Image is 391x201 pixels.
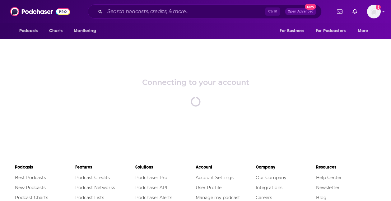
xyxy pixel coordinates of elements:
li: Solutions [135,162,196,173]
span: New [305,4,316,10]
a: Podcast Charts [15,195,48,200]
span: Podcasts [19,27,38,35]
li: Company [256,162,316,173]
a: Show notifications dropdown [350,6,360,17]
a: User Profile [196,185,221,190]
a: Blog [316,195,327,200]
a: Podcast Lists [75,195,104,200]
button: open menu [69,25,104,37]
svg: Add a profile image [376,5,381,10]
span: For Business [280,27,304,35]
div: Connecting to your account [142,78,249,87]
button: Open AdvancedNew [285,8,316,15]
button: Show profile menu [367,5,381,18]
div: Search podcasts, credits, & more... [88,4,322,19]
img: Podchaser - Follow, Share and Rate Podcasts [10,6,70,17]
li: Account [196,162,256,173]
a: Integrations [256,185,282,190]
li: Features [75,162,136,173]
a: Podchaser Pro [135,175,167,180]
span: Charts [49,27,63,35]
span: Ctrl K [265,7,280,16]
a: Best Podcasts [15,175,46,180]
a: Newsletter [316,185,340,190]
span: More [358,27,368,35]
button: open menu [312,25,355,37]
span: Open Advanced [288,10,314,13]
a: Podchaser API [135,185,167,190]
li: Podcasts [15,162,75,173]
button: open menu [353,25,376,37]
a: Show notifications dropdown [334,6,345,17]
input: Search podcasts, credits, & more... [105,7,265,17]
a: Podchaser Alerts [135,195,172,200]
a: Podcast Networks [75,185,115,190]
a: Our Company [256,175,286,180]
button: open menu [275,25,312,37]
button: open menu [15,25,46,37]
a: Help Center [316,175,342,180]
a: Account Settings [196,175,234,180]
img: User Profile [367,5,381,18]
span: Monitoring [74,27,96,35]
a: Manage my podcast [196,195,240,200]
a: New Podcasts [15,185,46,190]
li: Resources [316,162,376,173]
a: Careers [256,195,272,200]
span: Logged in as Shift_2 [367,5,381,18]
span: For Podcasters [316,27,346,35]
a: Charts [45,25,66,37]
a: Podcast Credits [75,175,110,180]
